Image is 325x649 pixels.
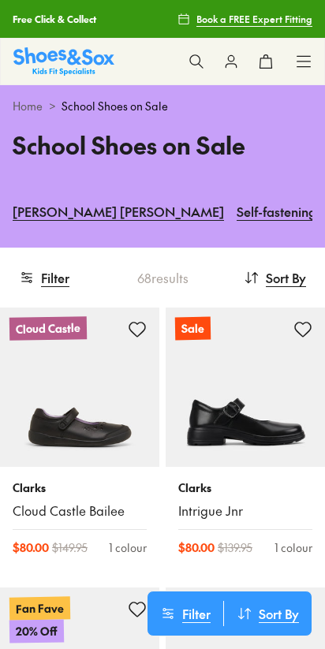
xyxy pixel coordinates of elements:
[13,539,49,556] span: $ 80.00
[259,604,299,623] span: Sort By
[13,502,147,520] a: Cloud Castle Bailee
[13,47,114,75] a: Shoes & Sox
[175,317,211,341] p: Sale
[178,502,312,520] a: Intrigue Jnr
[19,260,69,295] button: Filter
[266,268,306,287] span: Sort By
[13,47,114,75] img: SNS_Logo_Responsive.svg
[109,539,147,556] div: 1 colour
[237,194,316,229] a: Self-fastening
[13,98,43,114] a: Home
[196,12,312,26] span: Book a FREE Expert Fitting
[177,5,312,33] a: Book a FREE Expert Fitting
[148,601,223,626] button: Filter
[244,260,306,295] button: Sort By
[218,539,252,556] span: $ 139.95
[52,539,88,556] span: $ 149.95
[62,98,168,114] span: School Shoes on Sale
[9,596,70,620] p: Fan Fave
[13,98,312,114] div: >
[13,194,224,229] a: [PERSON_NAME] [PERSON_NAME]
[224,601,312,626] button: Sort By
[9,316,87,341] p: Cloud Castle
[275,539,312,556] div: 1 colour
[178,479,312,496] p: Clarks
[166,308,325,467] a: Sale
[178,539,215,556] span: $ 80.00
[13,127,312,162] h1: School Shoes on Sale
[9,619,64,643] p: 20% Off
[13,479,147,496] p: Clarks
